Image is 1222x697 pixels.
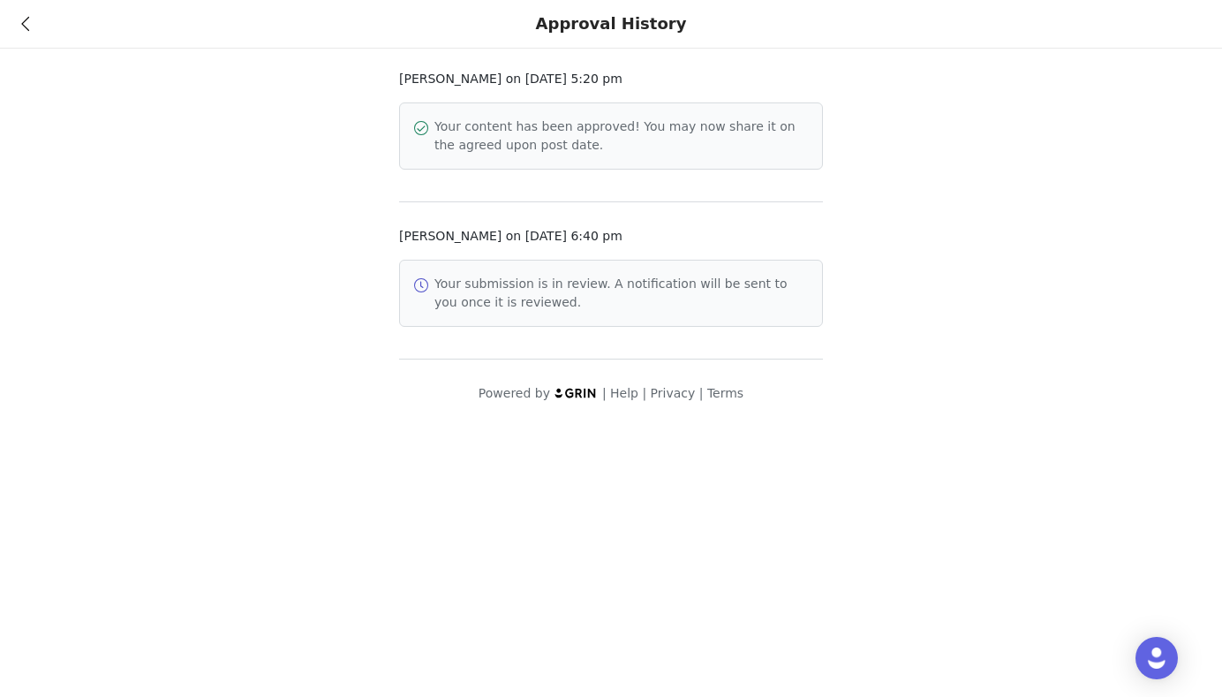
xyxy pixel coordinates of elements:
span: Powered by [479,386,550,400]
span: | [602,386,607,400]
span: | [642,386,646,400]
div: Open Intercom Messenger [1135,637,1178,679]
img: logo [554,387,598,398]
p: Your content has been approved! You may now share it on the agreed upon post date. [434,117,808,155]
a: Help [610,386,638,400]
div: Approval History [536,14,687,34]
p: [PERSON_NAME] on [DATE] 5:20 pm [399,70,823,88]
a: Privacy [651,386,696,400]
span: | [699,386,704,400]
p: Your submission is in review. A notification will be sent to you once it is reviewed. [434,275,808,312]
a: Terms [707,386,743,400]
p: [PERSON_NAME] on [DATE] 6:40 pm [399,227,823,246]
